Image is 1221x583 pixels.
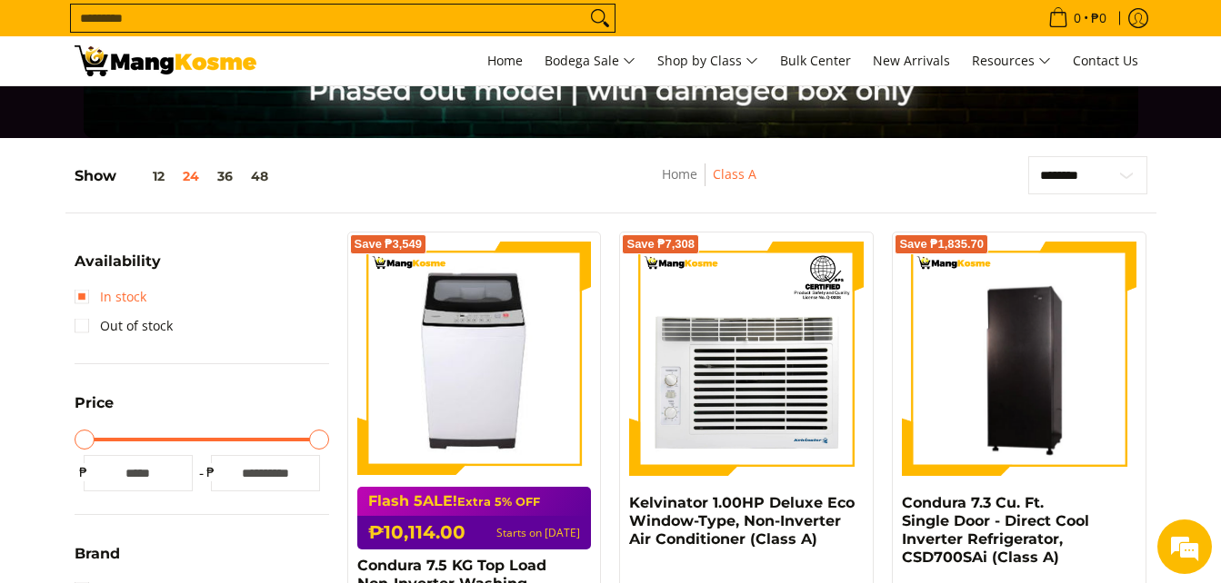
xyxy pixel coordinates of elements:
[873,52,950,69] span: New Arrivals
[208,169,242,183] button: 36
[1088,12,1109,25] span: ₱0
[75,396,114,424] summary: Open
[535,36,645,85] a: Bodega Sale
[713,165,756,183] a: Class A
[864,36,959,85] a: New Arrivals
[657,50,758,73] span: Shop by Class
[75,547,120,561] span: Brand
[478,36,532,85] a: Home
[972,50,1051,73] span: Resources
[487,52,523,69] span: Home
[963,36,1060,85] a: Resources
[902,244,1136,473] img: Condura 7.3 Cu. Ft. Single Door - Direct Cool Inverter Refrigerator, CSD700SAi (Class A)
[771,36,860,85] a: Bulk Center
[242,169,277,183] button: 48
[1064,36,1147,85] a: Contact Us
[626,239,695,250] span: Save ₱7,308
[899,239,984,250] span: Save ₱1,835.70
[629,494,855,548] a: Kelvinator 1.00HP Deluxe Eco Window-Type, Non-Inverter Air Conditioner (Class A)
[75,254,161,282] summary: Open
[75,254,161,269] span: Availability
[116,169,174,183] button: 12
[902,494,1089,566] a: Condura 7.3 Cu. Ft. Single Door - Direct Cool Inverter Refrigerator, CSD700SAi (Class A)
[1071,12,1084,25] span: 0
[555,163,865,204] nav: Breadcrumbs
[585,5,615,32] button: Search
[545,50,636,73] span: Bodega Sale
[1043,8,1112,28] span: •
[75,167,277,185] h5: Show
[75,463,93,481] span: ₱
[75,282,146,311] a: In stock
[780,52,851,69] span: Bulk Center
[202,463,220,481] span: ₱
[365,242,585,476] img: condura-7.5kg-topload-non-inverter-washing-machine-class-c-full-view-mang-kosme
[174,169,208,183] button: 24
[662,165,697,183] a: Home
[75,311,173,341] a: Out of stock
[75,45,256,76] img: Class A | Mang Kosme
[355,239,423,250] span: Save ₱3,549
[1073,52,1138,69] span: Contact Us
[275,36,1147,85] nav: Main Menu
[648,36,767,85] a: Shop by Class
[75,396,114,410] span: Price
[629,242,864,476] img: Kelvinator 1.00HP Deluxe Eco Window-Type, Non-Inverter Air Conditioner (Class A)
[75,547,120,575] summary: Open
